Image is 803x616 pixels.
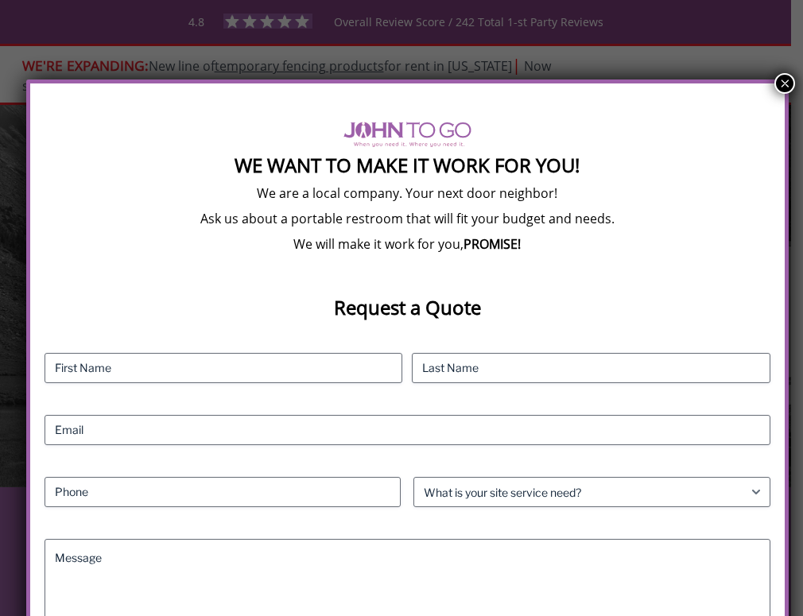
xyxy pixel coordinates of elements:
input: Last Name [412,353,770,383]
p: Ask us about a portable restroom that will fit your budget and needs. [45,210,771,227]
button: Close [774,73,795,94]
strong: Request a Quote [334,294,481,320]
input: First Name [45,353,403,383]
b: PROMISE! [464,235,521,253]
img: logo of viptogo [343,122,471,147]
input: Phone [45,477,401,507]
strong: We Want To Make It Work For You! [235,152,580,178]
p: We are a local company. Your next door neighbor! [45,184,771,202]
p: We will make it work for you, [45,235,771,253]
input: Email [45,415,771,445]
